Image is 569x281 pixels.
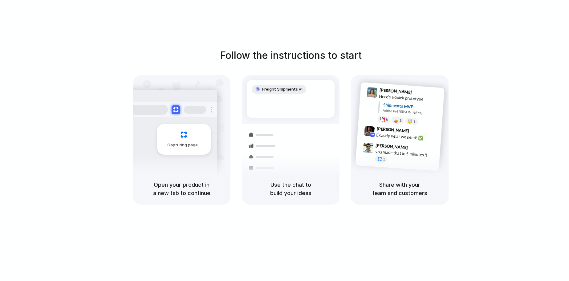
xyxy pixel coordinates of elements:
h1: Follow the instructions to start [220,48,362,63]
span: Freight Shipments v1 [262,86,303,92]
span: [PERSON_NAME] [376,125,409,134]
h5: Use the chat to build your ideas [250,181,332,197]
div: 🤯 [407,119,413,124]
span: 1 [383,158,385,161]
div: you made that in 5 minutes?! [375,149,437,159]
span: 5 [399,119,401,122]
span: 9:42 AM [411,128,423,136]
h5: Share with your team and customers [359,181,441,197]
div: Here's a quick prototype [379,93,440,104]
span: 9:41 AM [413,90,426,97]
span: [PERSON_NAME] [379,87,412,96]
h5: Open your product in a new tab to continue [140,181,223,197]
div: Added by [PERSON_NAME] [383,108,439,117]
span: 8 [385,118,388,121]
span: Capturing page [167,142,201,148]
span: 3 [413,120,415,123]
div: Exactly what we need! ✅ [376,132,438,142]
span: [PERSON_NAME] [375,142,408,151]
span: 9:47 AM [410,145,422,153]
div: Shipments MVP [383,102,440,112]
